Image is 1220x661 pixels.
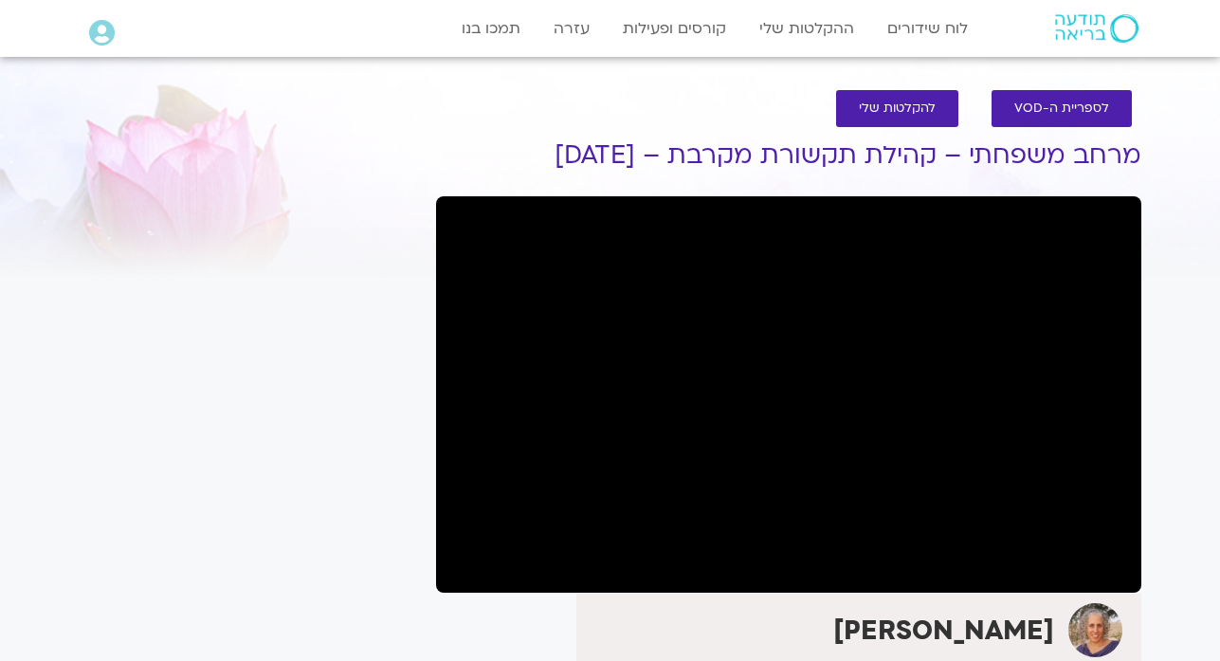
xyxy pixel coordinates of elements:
a: לוח שידורים [878,10,977,46]
a: קורסים ופעילות [613,10,736,46]
strong: [PERSON_NAME] [833,613,1054,649]
a: לספריית ה-VOD [992,90,1132,127]
a: תמכו בנו [452,10,530,46]
a: עזרה [544,10,599,46]
a: ההקלטות שלי [750,10,864,46]
span: להקלטות שלי [859,101,936,116]
span: לספריית ה-VOD [1014,101,1109,116]
h1: מרחב משפחתי – קהילת תקשורת מקרבת – [DATE] [436,141,1141,170]
img: תודעה בריאה [1055,14,1138,43]
a: להקלטות שלי [836,90,958,127]
img: שגית רוסו יצחקי [1068,603,1122,657]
